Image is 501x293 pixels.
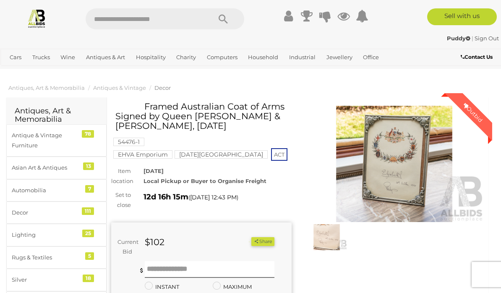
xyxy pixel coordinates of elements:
h1: Framed Australian Coat of Arms Signed by Queen [PERSON_NAME] & [PERSON_NAME], [DATE] [115,102,290,131]
a: Automobilia 7 [6,179,107,201]
div: 25 [82,230,94,237]
div: Current Bid [111,237,138,257]
div: 111 [82,207,94,215]
a: Hospitality [133,50,169,64]
div: Asian Art & Antiques [12,163,81,173]
span: [DATE] 12:43 PM [190,194,237,201]
div: Silver [12,275,81,285]
strong: Local Pickup or Buyer to Organise Freight [144,178,266,184]
span: | [472,35,473,42]
img: Allbids.com.au [27,8,47,28]
div: Rugs & Textiles [12,253,81,262]
a: EHVA Emporium [113,151,172,158]
label: INSTANT [145,282,179,292]
span: ACT [271,148,287,161]
div: Decor [12,208,81,217]
a: Sports [6,64,30,78]
a: Sign Out [475,35,499,42]
a: Antiques & Art [83,50,128,64]
a: Decor [154,84,171,91]
img: Framed Australian Coat of Arms Signed by Queen Elizabeth II & Prince Phillip, October 16th 1982 [304,106,485,222]
a: Rugs & Textiles 5 [6,246,107,269]
div: Antique & Vintage Furniture [12,131,81,150]
div: 18 [83,275,94,282]
a: Lighting 25 [6,224,107,246]
a: [DATE][GEOGRAPHIC_DATA] [175,151,268,158]
div: 78 [82,130,94,138]
a: Asian Art & Antiques 13 [6,157,107,179]
a: Decor 111 [6,201,107,224]
mark: [DATE][GEOGRAPHIC_DATA] [175,150,268,159]
a: [GEOGRAPHIC_DATA] [34,64,101,78]
a: Office [360,50,382,64]
a: Household [245,50,282,64]
a: 54476-1 [113,139,144,145]
strong: 12d 16h 15m [144,192,188,201]
a: Computers [204,50,241,64]
button: Search [202,8,244,29]
div: Set to close [105,190,137,210]
a: Cars [6,50,25,64]
mark: EHVA Emporium [113,150,172,159]
div: 7 [85,185,94,193]
a: Antiques & Vintage [93,84,146,91]
a: Antique & Vintage Furniture 78 [6,124,107,157]
strong: $102 [145,237,164,247]
a: Puddy [447,35,472,42]
a: Charity [173,50,199,64]
a: Trucks [29,50,53,64]
strong: Puddy [447,35,470,42]
h2: Antiques, Art & Memorabilia [15,107,98,124]
strong: [DATE] [144,167,164,174]
span: ( ) [188,194,238,201]
img: Framed Australian Coat of Arms Signed by Queen Elizabeth II & Prince Phillip, October 16th 1982 [306,224,347,251]
div: 13 [83,162,94,170]
button: Share [251,237,274,246]
b: Contact Us [461,54,493,60]
a: Antiques, Art & Memorabilia [8,84,85,91]
div: Outbid [454,93,492,132]
li: Unwatch this item [242,238,250,246]
a: Silver 18 [6,269,107,291]
mark: 54476-1 [113,138,144,146]
div: Lighting [12,230,81,240]
div: Item location [105,166,137,186]
a: Jewellery [323,50,356,64]
div: Automobilia [12,186,81,195]
a: Sell with us [427,8,497,25]
label: MAXIMUM [213,282,252,292]
div: 5 [85,252,94,260]
a: Wine [57,50,78,64]
a: Industrial [286,50,319,64]
a: Contact Us [461,52,495,62]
